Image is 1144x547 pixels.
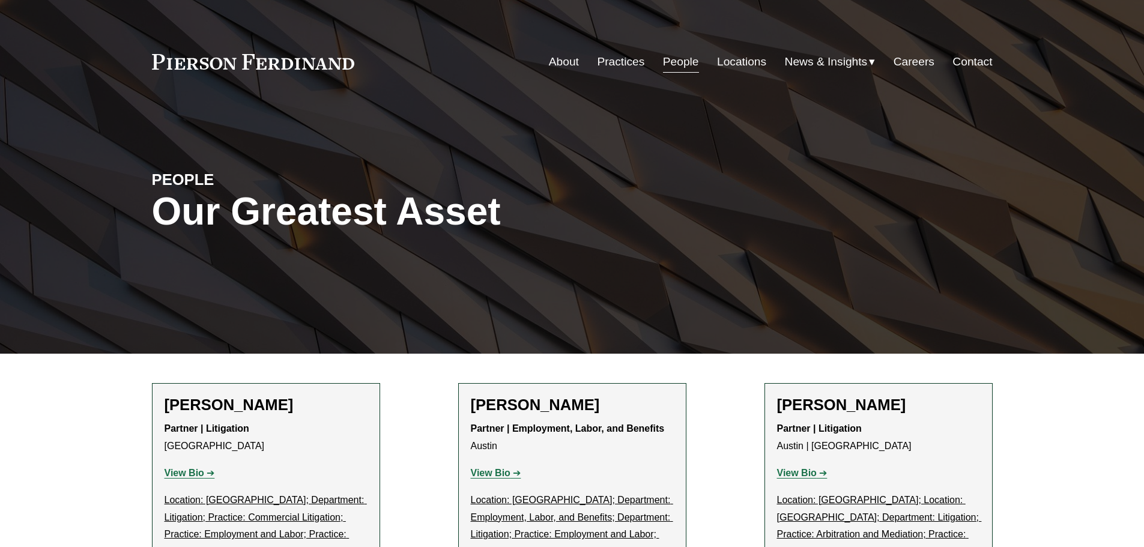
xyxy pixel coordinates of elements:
h2: [PERSON_NAME] [777,396,980,414]
a: View Bio [777,468,828,478]
strong: View Bio [777,468,817,478]
a: Practices [597,50,644,73]
a: View Bio [471,468,521,478]
h1: Our Greatest Asset [152,190,712,234]
p: [GEOGRAPHIC_DATA] [165,420,368,455]
a: Locations [717,50,766,73]
h2: [PERSON_NAME] [165,396,368,414]
strong: Partner | Litigation [165,423,249,434]
a: About [549,50,579,73]
a: Careers [894,50,934,73]
strong: View Bio [165,468,204,478]
a: View Bio [165,468,215,478]
p: Austin [471,420,674,455]
strong: View Bio [471,468,510,478]
a: folder dropdown [785,50,876,73]
span: News & Insights [785,52,868,73]
a: People [663,50,699,73]
p: Austin | [GEOGRAPHIC_DATA] [777,420,980,455]
h4: PEOPLE [152,170,362,189]
h2: [PERSON_NAME] [471,396,674,414]
strong: Partner | Litigation [777,423,862,434]
a: Contact [952,50,992,73]
strong: Partner | Employment, Labor, and Benefits [471,423,665,434]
